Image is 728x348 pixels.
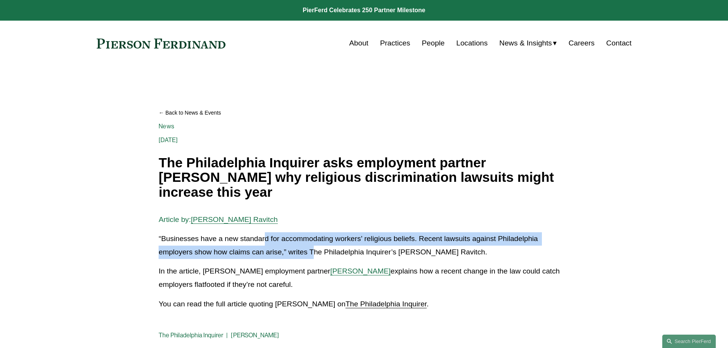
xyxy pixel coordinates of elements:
[231,332,279,339] a: [PERSON_NAME]
[159,265,569,291] p: In the article, [PERSON_NAME] employment partner explains how a recent change in the law could ca...
[349,36,368,50] a: About
[422,36,445,50] a: People
[159,332,223,339] a: The Philadelphia Inquirer
[159,123,174,130] a: News
[159,106,569,120] a: Back to News & Events
[330,267,391,275] a: [PERSON_NAME]
[159,215,191,223] span: Article by:
[499,37,552,50] span: News & Insights
[662,335,716,348] a: Search this site
[569,36,595,50] a: Careers
[456,36,488,50] a: Locations
[345,300,426,308] a: The Philadelphia Inquirer
[159,298,569,311] p: You can read the full article quoting [PERSON_NAME] on .
[191,215,278,223] a: [PERSON_NAME] Ravitch
[380,36,410,50] a: Practices
[159,232,569,259] p: “Businesses have a new standard for accommodating workers’ religious beliefs. Recent lawsuits aga...
[159,136,178,144] span: [DATE]
[159,155,569,200] h1: The Philadelphia Inquirer asks employment partner [PERSON_NAME] why religious discrimination laws...
[499,36,557,50] a: folder dropdown
[606,36,631,50] a: Contact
